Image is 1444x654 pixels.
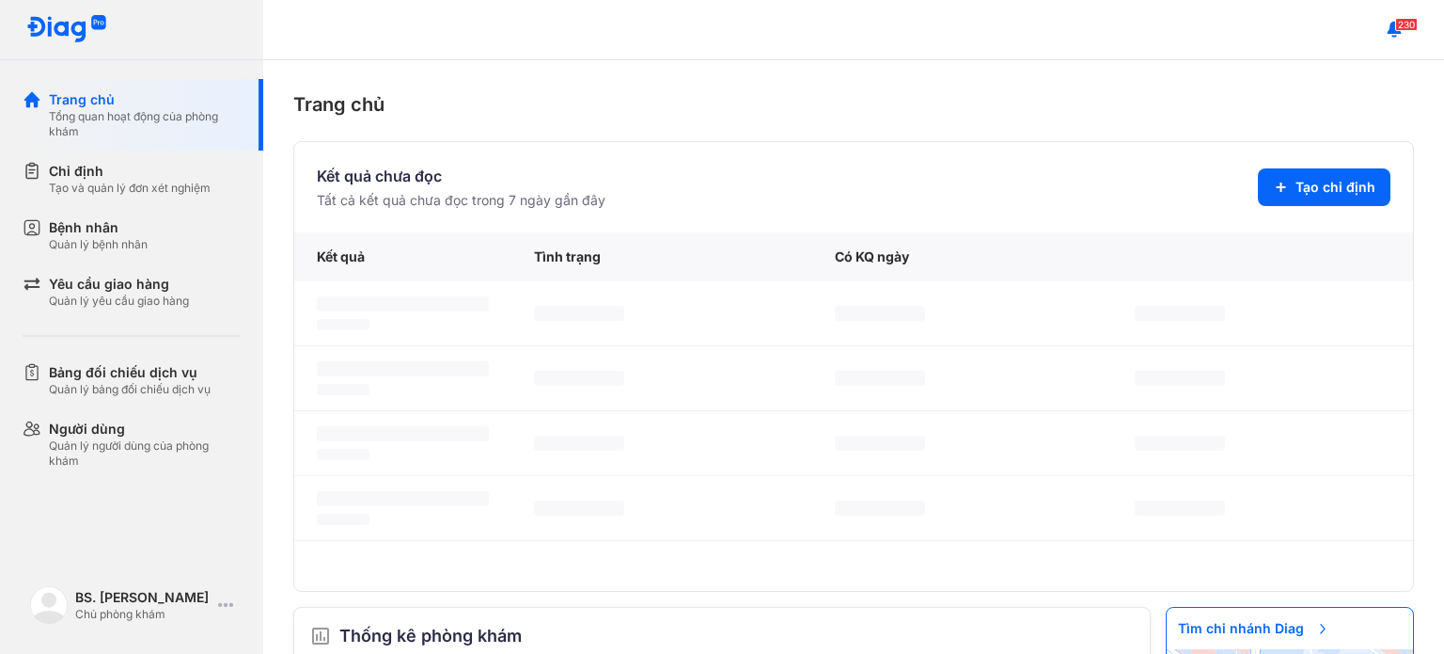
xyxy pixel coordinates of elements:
[1395,18,1418,31] span: 230
[75,607,211,622] div: Chủ phòng khám
[317,319,369,330] span: ‌
[1295,178,1375,197] span: Tạo chỉ định
[49,90,241,109] div: Trang chủ
[317,426,489,441] span: ‌
[1135,501,1225,516] span: ‌
[1135,306,1225,321] span: ‌
[835,501,925,516] span: ‌
[1167,608,1342,649] span: Tìm chi nhánh Diag
[49,294,189,309] div: Quản lý yêu cầu giao hàng
[317,449,369,460] span: ‌
[835,371,925,386] span: ‌
[49,439,241,469] div: Quản lý người dùng của phòng khám
[49,181,211,196] div: Tạo và quản lý đơn xét nghiệm
[317,296,489,311] span: ‌
[317,165,605,187] div: Kết quả chưa đọc
[75,588,211,607] div: BS. [PERSON_NAME]
[317,361,489,376] span: ‌
[835,306,925,321] span: ‌
[49,162,211,181] div: Chỉ định
[534,501,624,516] span: ‌
[317,514,369,525] span: ‌
[1258,168,1390,206] button: Tạo chỉ định
[812,232,1113,281] div: Có KQ ngày
[1135,371,1225,386] span: ‌
[293,90,1414,119] div: Trang chủ
[534,436,624,451] span: ‌
[339,623,522,649] span: Thống kê phòng khám
[49,363,211,382] div: Bảng đối chiếu dịch vụ
[835,436,925,451] span: ‌
[49,109,241,139] div: Tổng quan hoạt động của phòng khám
[49,275,189,294] div: Yêu cầu giao hàng
[49,420,241,439] div: Người dùng
[49,218,148,237] div: Bệnh nhân
[309,625,332,647] img: order.5a6da16c.svg
[26,15,107,44] img: logo
[534,306,624,321] span: ‌
[317,191,605,210] div: Tất cả kết quả chưa đọc trong 7 ngày gần đây
[317,491,489,506] span: ‌
[1135,436,1225,451] span: ‌
[317,384,369,395] span: ‌
[511,232,812,281] div: Tình trạng
[30,586,68,624] img: logo
[534,371,624,386] span: ‌
[294,232,511,281] div: Kết quả
[49,382,211,397] div: Quản lý bảng đối chiếu dịch vụ
[49,237,148,252] div: Quản lý bệnh nhân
